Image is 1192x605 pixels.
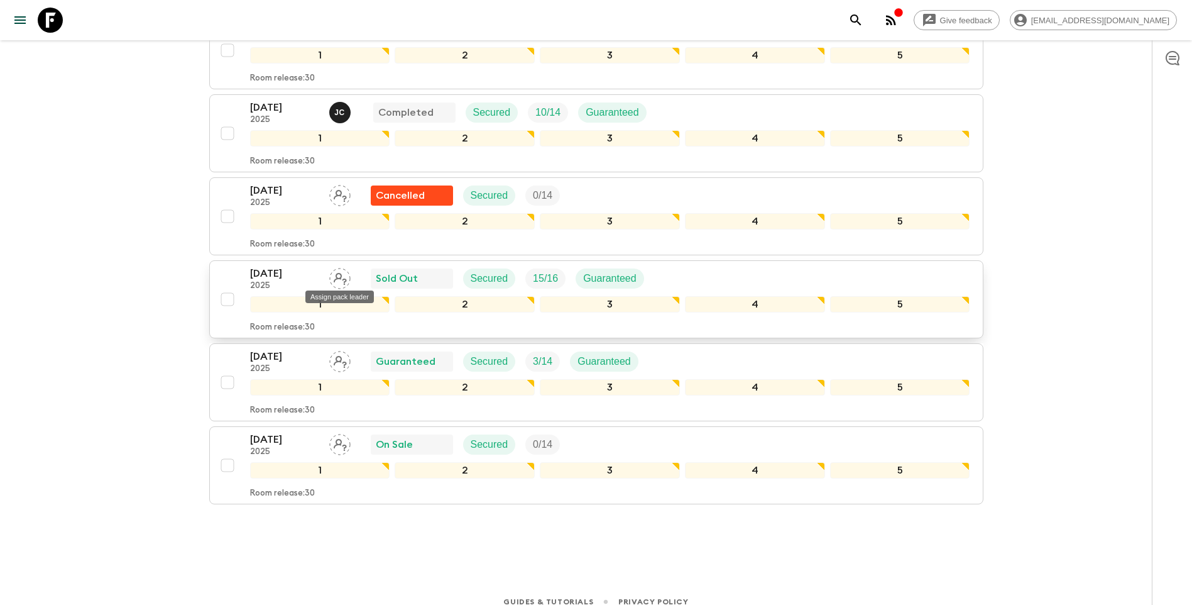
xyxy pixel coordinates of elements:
button: [DATE]2025Assign pack leaderFlash Pack cancellationSecuredTrip Fill12345Room release:30 [209,177,983,255]
p: [DATE] [250,349,319,364]
p: [DATE] [250,432,319,447]
div: 1 [250,379,390,396]
span: Assign pack leader [329,355,351,365]
p: Room release: 30 [250,240,315,250]
p: 2025 [250,198,319,208]
div: 2 [395,213,535,230]
span: Assign pack leader [329,438,351,448]
p: 2025 [250,364,319,374]
div: 3 [540,130,680,147]
p: [DATE] [250,100,319,115]
p: Guaranteed [376,354,435,369]
p: 15 / 16 [533,271,558,286]
p: Cancelled [376,188,425,203]
div: 5 [830,296,970,313]
p: 0 / 14 [533,188,552,203]
p: 10 / 14 [535,105,560,120]
button: menu [8,8,33,33]
p: [DATE] [250,183,319,198]
div: 2 [395,47,535,64]
p: Sold Out [376,271,418,286]
div: Secured [463,435,516,455]
div: Flash Pack cancellation [371,186,453,206]
button: [DATE]2025Assign pack leaderSold OutSecuredTrip FillGuaranteed12345Room release:30 [209,260,983,338]
div: 5 [830,379,970,396]
span: [EMAIL_ADDRESS][DOMAIN_NAME] [1024,16,1176,25]
p: 2025 [250,447,319,457]
div: Secured [463,352,516,372]
p: Completed [378,105,434,120]
div: 5 [830,47,970,64]
div: 3 [540,462,680,479]
div: 3 [540,379,680,396]
p: Secured [471,271,508,286]
p: On Sale [376,437,413,452]
div: 3 [540,213,680,230]
p: Room release: 30 [250,157,315,167]
p: Room release: 30 [250,74,315,84]
div: Secured [466,103,518,123]
p: Room release: 30 [250,406,315,416]
div: Trip Fill [525,435,560,455]
p: 2025 [250,115,319,125]
button: [DATE]2025Assign pack leaderGuaranteedSecuredTrip FillGuaranteed12345Room release:30 [209,343,983,421]
div: 4 [685,47,825,64]
div: 4 [685,462,825,479]
button: [DATE]2025Assign pack leaderFlash Pack cancellationSecuredTrip Fill12345Room release:30 [209,11,983,89]
div: Trip Fill [525,186,560,206]
div: 1 [250,213,390,230]
button: [DATE]2025Assign pack leaderOn SaleSecuredTrip Fill12345Room release:30 [209,426,983,504]
p: Room release: 30 [250,489,315,499]
a: Give feedback [914,10,1000,30]
button: search adventures [843,8,868,33]
div: Trip Fill [525,269,566,289]
p: 3 / 14 [533,354,552,369]
div: 4 [685,379,825,396]
div: 1 [250,296,390,313]
div: [EMAIL_ADDRESS][DOMAIN_NAME] [1010,10,1177,30]
div: 1 [250,462,390,479]
div: Secured [463,269,516,289]
button: [DATE]2025Josafat Chavez CompletedSecuredTrip FillGuaranteed12345Room release:30 [209,94,983,172]
div: 4 [685,213,825,230]
p: Room release: 30 [250,323,315,333]
div: 3 [540,296,680,313]
p: Secured [473,105,511,120]
p: Guaranteed [583,271,637,286]
div: 2 [395,296,535,313]
p: [DATE] [250,266,319,281]
p: Guaranteed [577,354,631,369]
div: Trip Fill [528,103,568,123]
div: 5 [830,462,970,479]
div: 2 [395,379,535,396]
p: Secured [471,188,508,203]
div: 4 [685,130,825,147]
div: 2 [395,462,535,479]
span: Assign pack leader [329,189,351,199]
div: 1 [250,47,390,64]
p: Secured [471,354,508,369]
span: Give feedback [933,16,999,25]
p: Guaranteed [586,105,639,120]
span: Josafat Chavez [329,106,353,116]
span: Assign pack leader [329,272,351,282]
div: 5 [830,130,970,147]
div: Trip Fill [525,352,560,372]
p: 0 / 14 [533,437,552,452]
p: 2025 [250,281,319,291]
div: 1 [250,130,390,147]
div: 4 [685,296,825,313]
div: 5 [830,213,970,230]
div: 3 [540,47,680,64]
div: Secured [463,186,516,206]
div: Assign pack leader [305,291,374,303]
p: Secured [471,437,508,452]
div: 2 [395,130,535,147]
